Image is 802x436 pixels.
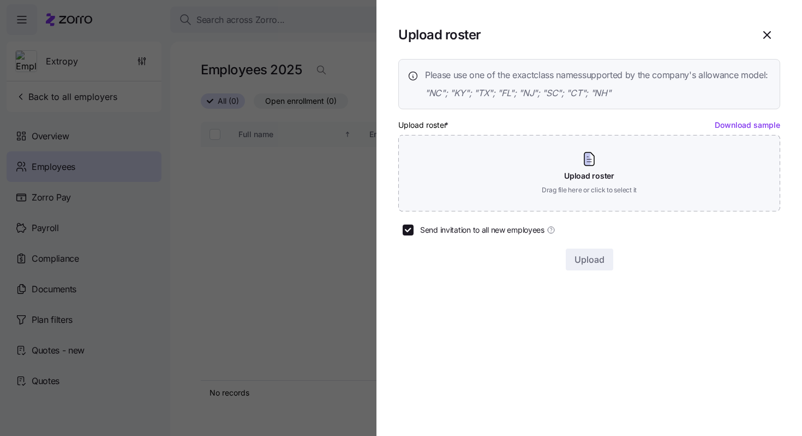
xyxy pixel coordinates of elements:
span: Upload [574,253,605,266]
span: Please use one of the exact class names supported by the company's allowance model: [425,68,768,82]
span: "NC"; "KY"; "TX"; "FL"; "NJ"; "SC"; "CT"; "NH" [425,86,768,100]
a: Download sample [715,120,780,129]
h1: Upload roster [398,26,745,43]
label: Upload roster [398,119,451,131]
button: Upload [566,249,613,270]
span: Send invitation to all new employees [420,225,544,235]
